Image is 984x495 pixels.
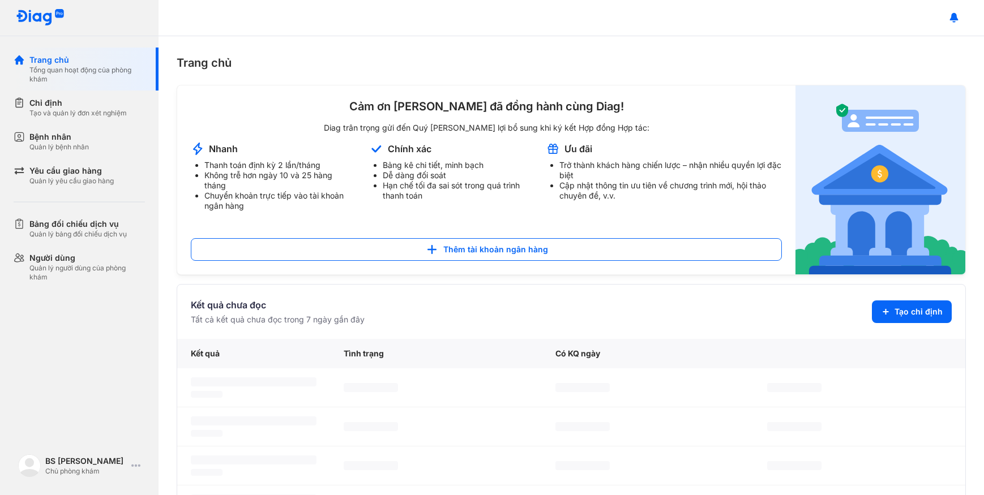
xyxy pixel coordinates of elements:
[29,97,127,109] div: Chỉ định
[191,99,782,114] div: Cảm ơn [PERSON_NAME] đã đồng hành cùng Diag!
[383,170,532,180] li: Dễ dàng đối soát
[177,54,966,71] div: Trang chủ
[29,109,127,118] div: Tạo và quản lý đơn xét nghiệm
[29,66,145,84] div: Tổng quan hoạt động của phòng khám
[344,383,398,392] span: ‌
[191,314,365,325] div: Tất cả kết quả chưa đọc trong 7 ngày gần đây
[191,142,204,156] img: account-announcement
[29,230,127,239] div: Quản lý bảng đối chiếu dịch vụ
[542,339,754,368] div: Có KQ ngày
[872,300,952,323] button: Tạo chỉ định
[344,422,398,431] span: ‌
[29,54,145,66] div: Trang chủ
[191,391,223,398] span: ‌
[555,461,610,470] span: ‌
[555,383,610,392] span: ‌
[204,170,356,191] li: Không trễ hơn ngày 10 và 25 hàng tháng
[767,461,822,470] span: ‌
[546,142,560,156] img: account-announcement
[29,143,89,152] div: Quản lý bệnh nhân
[45,467,127,476] div: Chủ phòng khám
[191,298,365,312] div: Kết quả chưa đọc
[191,455,316,464] span: ‌
[895,306,943,317] span: Tạo chỉ định
[795,85,965,274] img: account-announcement
[191,123,782,133] div: Diag trân trọng gửi đến Quý [PERSON_NAME] lợi bổ sung khi ký kết Hợp đồng Hợp tác:
[29,218,127,230] div: Bảng đối chiếu dịch vụ
[191,430,223,437] span: ‌
[29,177,114,186] div: Quản lý yêu cầu giao hàng
[369,142,383,156] img: account-announcement
[45,455,127,467] div: BS [PERSON_NAME]
[16,9,65,27] img: logo
[383,180,532,201] li: Hạn chế tối đa sai sót trong quá trình thanh toán
[18,454,41,477] img: logo
[388,143,431,155] div: Chính xác
[191,416,316,425] span: ‌
[564,143,592,155] div: Ưu đãi
[29,264,145,282] div: Quản lý người dùng của phòng khám
[29,131,89,143] div: Bệnh nhân
[191,469,223,476] span: ‌
[344,461,398,470] span: ‌
[209,143,238,155] div: Nhanh
[559,160,782,180] li: Trở thành khách hàng chiến lược – nhận nhiều quyền lợi đặc biệt
[191,238,782,261] button: Thêm tài khoản ngân hàng
[29,165,114,177] div: Yêu cầu giao hàng
[383,160,532,170] li: Bảng kê chi tiết, minh bạch
[204,191,356,211] li: Chuyển khoản trực tiếp vào tài khoản ngân hàng
[177,339,330,368] div: Kết quả
[767,383,822,392] span: ‌
[191,377,316,386] span: ‌
[559,180,782,201] li: Cập nhật thông tin ưu tiên về chương trình mới, hội thảo chuyên đề, v.v.
[204,160,356,170] li: Thanh toán định kỳ 2 lần/tháng
[330,339,542,368] div: Tình trạng
[555,422,610,431] span: ‌
[767,422,822,431] span: ‌
[29,252,145,264] div: Người dùng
